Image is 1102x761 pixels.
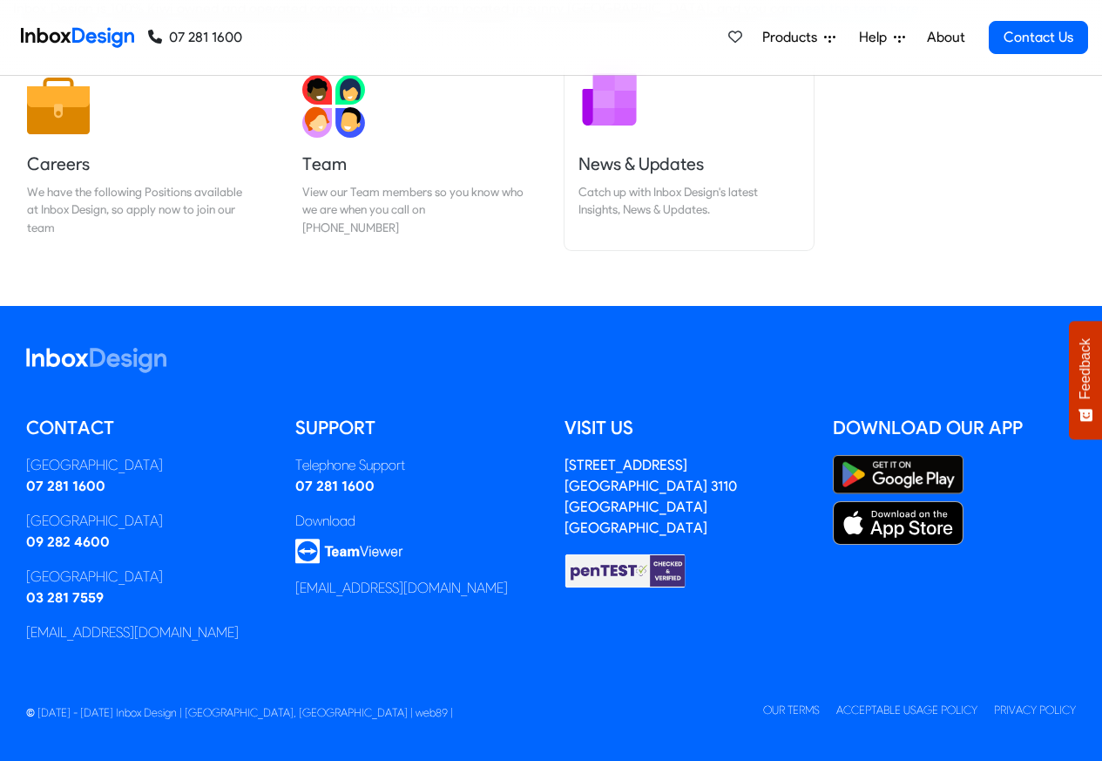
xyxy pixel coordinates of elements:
span: Help [859,27,894,48]
div: Catch up with Inbox Design's latest Insights, News & Updates. [578,183,800,219]
img: Google Play Store [833,455,963,494]
img: Checked & Verified by penTEST [565,553,686,589]
img: logo_inboxdesign_white.svg [26,348,166,373]
a: 07 281 1600 [148,27,242,48]
span: Products [762,27,824,48]
h5: Contact [26,415,269,441]
a: [STREET_ADDRESS][GEOGRAPHIC_DATA] 3110[GEOGRAPHIC_DATA][GEOGRAPHIC_DATA] [565,457,737,536]
a: 03 281 7559 [26,589,104,606]
h5: Support [295,415,538,441]
a: [EMAIL_ADDRESS][DOMAIN_NAME] [295,580,508,596]
h5: Team [302,152,524,176]
img: Apple App Store [833,501,963,545]
a: News & Updates Catch up with Inbox Design's latest Insights, News & Updates. [565,61,814,250]
div: Download [295,511,538,532]
a: Our Terms [763,703,820,717]
img: 2022_01_13_icon_job.svg [27,75,90,138]
div: [GEOGRAPHIC_DATA] [26,567,269,588]
a: [EMAIL_ADDRESS][DOMAIN_NAME] [26,624,239,641]
a: About [922,20,970,55]
a: Privacy Policy [994,703,1076,717]
address: [STREET_ADDRESS] [GEOGRAPHIC_DATA] 3110 [GEOGRAPHIC_DATA] [GEOGRAPHIC_DATA] [565,457,737,536]
h5: Careers [27,152,248,176]
a: Acceptable Usage Policy [836,703,977,717]
span: © [DATE] - [DATE] Inbox Design | [GEOGRAPHIC_DATA], [GEOGRAPHIC_DATA] | web89 | [26,706,453,719]
span: Feedback [1078,338,1093,399]
h5: Visit us [565,415,808,441]
div: [GEOGRAPHIC_DATA] [26,511,269,532]
a: Checked & Verified by penTEST [565,561,686,578]
a: 07 281 1600 [26,478,105,494]
a: Products [755,20,842,55]
img: 2022_01_12_icon_newsletter.svg [578,68,641,131]
div: We have the following Positions available at Inbox Design, so apply now to join our team [27,183,248,236]
div: View our Team members so you know who we are when you call on [PHONE_NUMBER] [302,183,524,236]
a: Careers We have the following Positions available at Inbox Design, so apply now to join our team [13,61,262,250]
div: Telephone Support [295,455,538,476]
h5: News & Updates [578,152,800,176]
button: Feedback - Show survey [1069,321,1102,439]
a: Contact Us [989,21,1088,54]
div: [GEOGRAPHIC_DATA] [26,455,269,476]
img: logo_teamviewer.svg [295,539,403,564]
a: 09 282 4600 [26,533,110,550]
a: Team View our Team members so you know who we are when you call on [PHONE_NUMBER] [288,61,537,250]
a: Help [852,20,912,55]
h5: Download our App [833,415,1076,441]
img: 2022_01_13_icon_team.svg [302,75,365,138]
a: 07 281 1600 [295,478,375,494]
